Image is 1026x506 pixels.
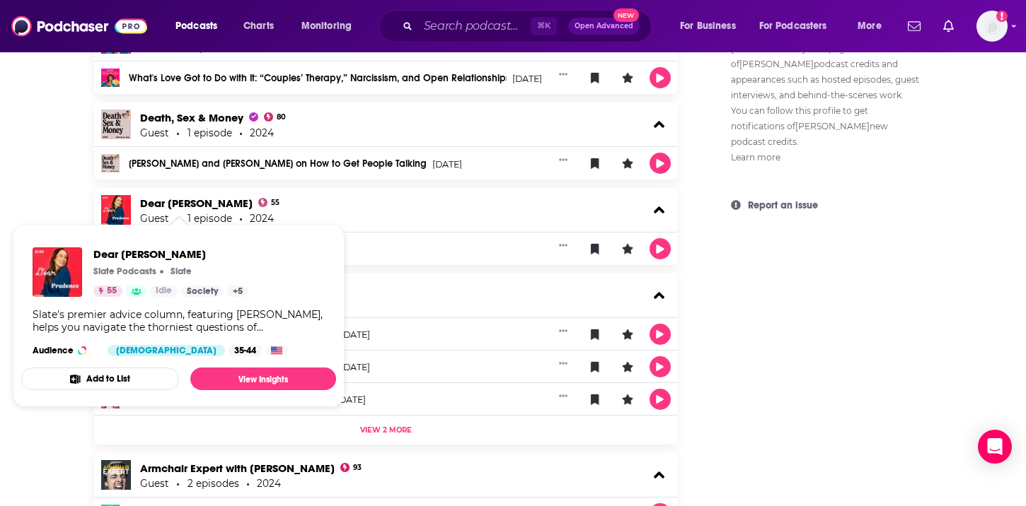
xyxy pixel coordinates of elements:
div: Guest 1 episode 2024 [140,213,274,224]
button: Play [650,153,671,174]
div: [DEMOGRAPHIC_DATA] [108,345,225,356]
span: Podcasts [175,16,217,36]
span: More [858,16,882,36]
p: Slate [171,266,192,277]
a: Dear Prudence [93,247,248,261]
button: Show profile menu [976,11,1008,42]
a: Charts [234,15,282,37]
button: Leave a Rating [617,389,638,410]
img: Armchair Expert with Dax Shepard [101,460,131,490]
button: Play [650,356,671,377]
span: 55 [271,200,279,206]
span: 80 [277,114,286,120]
span: For Business [680,16,736,36]
button: Leave a Rating [617,324,638,345]
span: For Podcasters [759,16,827,36]
a: Show notifications dropdown [938,14,959,38]
a: Society [181,286,224,297]
input: Search podcasts, credits, & more... [418,15,531,37]
a: What's Love Got to Do with It: “Couples’ Therapy,” Narcissism, and Open Relationships with [PERSO... [129,73,507,83]
button: Leave a Rating [617,238,638,259]
a: Show notifications dropdown [902,14,926,38]
a: [PERSON_NAME] and [PERSON_NAME] on How to Get People Talking [129,159,427,169]
img: User Profile [976,11,1008,42]
button: Bookmark Episode [584,238,606,259]
a: Death, Sex & Money [140,111,258,124]
button: Leave a Rating [617,67,638,88]
button: Open AdvancedNew [568,18,640,35]
a: 93 [340,463,362,472]
button: Bookmark Episode [584,67,606,88]
span: ⌘ K [531,17,557,35]
span: Monitoring [301,16,352,36]
a: 55 [93,286,122,297]
a: 80 [264,112,286,122]
img: Death, Sex & Money [101,110,131,139]
a: Show additional information [731,152,780,163]
button: Bookmark Episode [584,324,606,345]
button: Leave a Rating [617,356,638,377]
h3: Audience [33,345,96,356]
a: SlateSlate [167,266,192,277]
button: Bookmark Episode [584,153,606,174]
button: Play [650,67,671,88]
a: Dear Prudence [140,196,253,210]
div: Guest 1 episode 2024 [140,127,274,139]
button: Play [650,389,671,410]
img: Dear Prudence [33,247,82,297]
button: open menu [750,15,848,37]
span: [DATE] [340,363,370,372]
button: Show More Button [553,238,573,252]
div: 35-44 [229,345,262,356]
span: [DATE] [512,73,542,83]
button: Play [650,324,671,345]
button: Show More Button [553,67,573,81]
img: Dear Prudence [101,195,131,225]
div: Search podcasts, credits, & more... [393,10,665,42]
p: Slate Podcasts [93,266,156,277]
span: [DATE] [336,395,366,405]
button: Leave a Rating [617,153,638,174]
div: Guest 2 episodes 2024 [140,478,281,489]
span: [DATE] [432,159,462,169]
img: Podchaser - Follow, Share and Rate Podcasts [11,13,147,40]
span: [DATE] [340,330,370,340]
button: Play [650,238,671,259]
button: Bookmark Episode [584,356,606,377]
button: Report an issue [731,199,921,211]
button: Add to List [21,367,179,390]
button: Bookmark Episode [584,389,606,410]
svg: Add a profile image [996,11,1008,22]
img: Kara Swisher and Orna Guralnik on How to Get People Talking [101,154,120,172]
span: Dear [PERSON_NAME] [93,247,248,261]
img: What's Love Got to Do with It: “Couples’ Therapy,” Narcissism, and Open Relationships with Dr. Or... [101,69,120,87]
a: +5 [227,286,248,297]
button: Show More Button [553,324,573,338]
button: open menu [292,15,370,37]
a: 55 [258,198,279,207]
button: Show More Button [553,356,573,370]
button: open menu [670,15,754,37]
span: Charts [243,16,274,36]
button: Show More Button [553,389,573,403]
span: Logged in as AutumnKatie [976,11,1008,42]
div: Open Intercom Messenger [978,430,1012,464]
a: View Insights [190,367,336,390]
span: Idle [156,284,172,298]
span: View 2 more [360,425,412,435]
p: This is a podcast creator profile for . This page showcases all of [PERSON_NAME] podcast credits ... [731,25,921,165]
button: open menu [166,15,236,37]
span: Open Advanced [575,23,633,30]
button: open menu [848,15,899,37]
span: 55 [107,284,117,298]
div: Slate's premier advice column, featuring [PERSON_NAME], helps you navigate the thorniest question... [33,308,325,334]
a: Idle [150,286,178,297]
span: New [613,8,639,22]
a: Armchair Expert with Dax Shepard [140,461,335,475]
span: 93 [353,465,362,471]
button: Show More Button [553,153,573,167]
